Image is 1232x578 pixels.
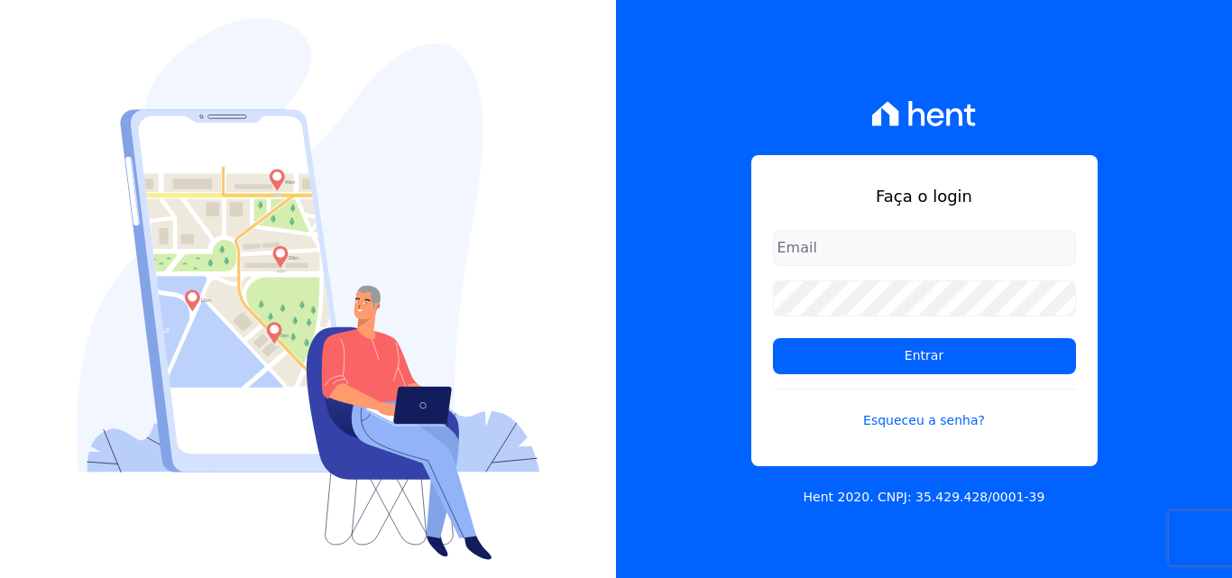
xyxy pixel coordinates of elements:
p: Hent 2020. CNPJ: 35.429.428/0001-39 [804,488,1045,507]
input: Email [773,230,1076,266]
input: Entrar [773,338,1076,374]
a: Esqueceu a senha? [773,389,1076,430]
img: Login [77,18,540,560]
h1: Faça o login [773,184,1076,208]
